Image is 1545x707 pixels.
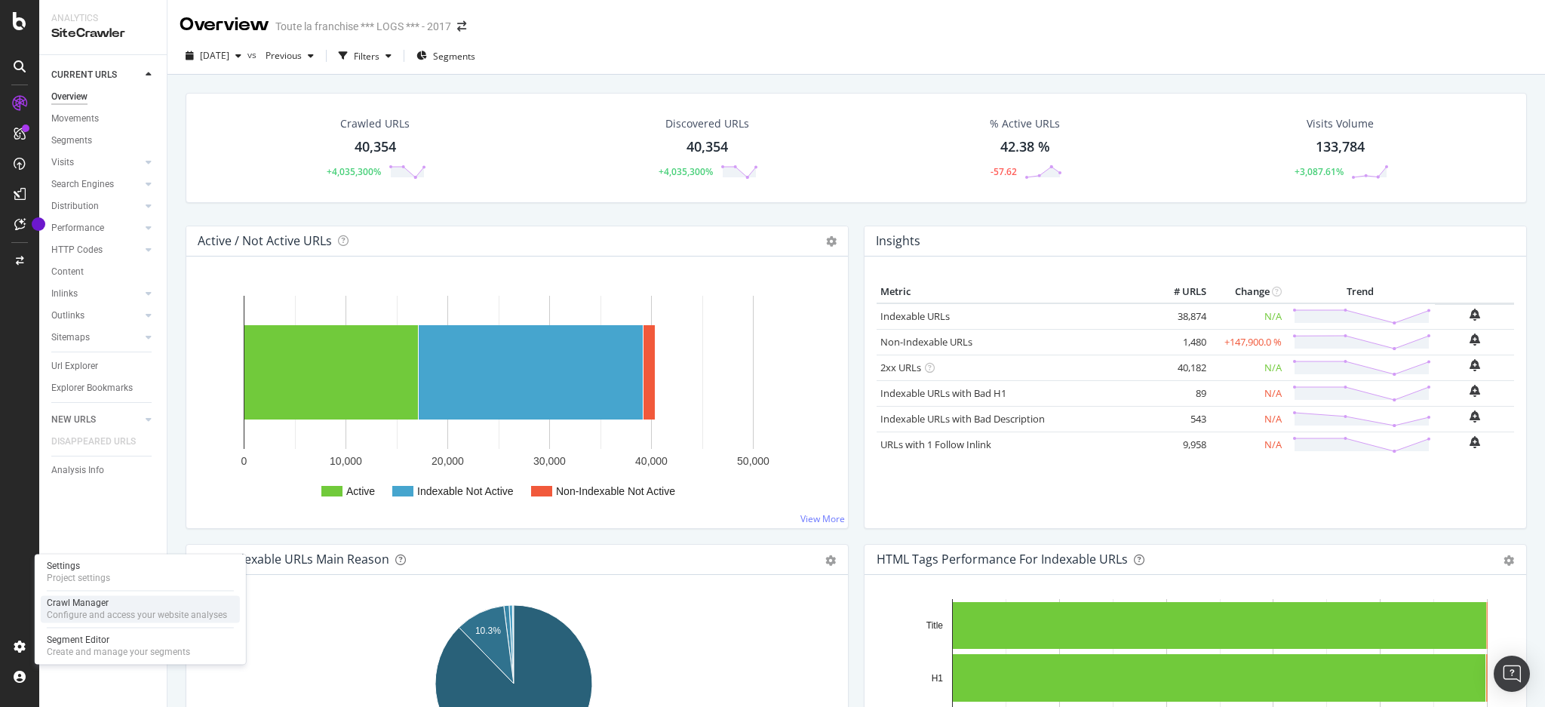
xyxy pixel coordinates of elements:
[51,198,141,214] a: Distribution
[51,358,98,374] div: Url Explorer
[51,308,141,324] a: Outlinks
[990,116,1060,131] div: % Active URLs
[47,560,110,572] div: Settings
[475,626,501,636] text: 10.3%
[659,165,713,178] div: +4,035,300%
[51,434,151,450] a: DISAPPEARED URLS
[51,380,156,396] a: Explorer Bookmarks
[247,48,260,61] span: vs
[826,236,837,247] i: Options
[876,231,920,251] h4: Insights
[275,19,451,34] div: Toute la franchise *** LOGS *** - 2017
[51,463,104,478] div: Analysis Info
[417,485,514,497] text: Indexable Not Active
[51,220,104,236] div: Performance
[47,634,190,646] div: Segment Editor
[51,155,141,171] a: Visits
[1470,334,1480,346] div: bell-plus
[51,286,141,302] a: Inlinks
[354,50,379,63] div: Filters
[51,89,88,105] div: Overview
[1210,329,1285,355] td: +147,900.0 %
[1285,281,1435,303] th: Trend
[1210,281,1285,303] th: Change
[926,620,944,631] text: Title
[51,380,133,396] div: Explorer Bookmarks
[47,597,227,609] div: Crawl Manager
[1316,137,1365,157] div: 133,784
[556,485,675,497] text: Non-Indexable Not Active
[51,242,141,258] a: HTTP Codes
[180,12,269,38] div: Overview
[877,552,1128,567] div: HTML Tags Performance for Indexable URLs
[51,111,99,127] div: Movements
[1504,555,1514,566] div: gear
[932,673,944,684] text: H1
[198,552,389,567] div: Non-Indexable URLs Main Reason
[32,217,45,231] div: Tooltip anchor
[51,412,96,428] div: NEW URLS
[200,49,229,62] span: 2025 Oct. 1st
[330,455,362,467] text: 10,000
[260,44,320,68] button: Previous
[51,330,141,346] a: Sitemaps
[1295,165,1344,178] div: +3,087.61%
[51,198,99,214] div: Distribution
[51,89,156,105] a: Overview
[880,309,950,323] a: Indexable URLs
[1150,303,1210,330] td: 38,874
[880,438,991,451] a: URLs with 1 Follow Inlink
[877,281,1150,303] th: Metric
[41,632,240,659] a: Segment EditorCreate and manage your segments
[410,44,481,68] button: Segments
[1470,359,1480,371] div: bell-plus
[51,434,136,450] div: DISAPPEARED URLS
[1210,432,1285,457] td: N/A
[51,286,78,302] div: Inlinks
[1150,380,1210,406] td: 89
[1494,656,1530,692] div: Open Intercom Messenger
[355,137,396,157] div: 40,354
[51,177,141,192] a: Search Engines
[991,165,1017,178] div: -57.62
[198,281,836,516] svg: A chart.
[51,111,156,127] a: Movements
[51,308,84,324] div: Outlinks
[51,133,92,149] div: Segments
[340,116,410,131] div: Crawled URLs
[1150,406,1210,432] td: 543
[1000,137,1050,157] div: 42.38 %
[686,137,728,157] div: 40,354
[825,555,836,566] div: gear
[800,512,845,525] a: View More
[51,242,103,258] div: HTTP Codes
[665,116,749,131] div: Discovered URLs
[41,595,240,622] a: Crawl ManagerConfigure and access your website analyses
[433,50,475,63] span: Segments
[533,455,566,467] text: 30,000
[47,609,227,621] div: Configure and access your website analyses
[51,133,156,149] a: Segments
[241,455,247,467] text: 0
[880,386,1006,400] a: Indexable URLs with Bad H1
[1210,380,1285,406] td: N/A
[51,463,156,478] a: Analysis Info
[51,220,141,236] a: Performance
[51,264,84,280] div: Content
[51,412,141,428] a: NEW URLS
[180,44,247,68] button: [DATE]
[1150,432,1210,457] td: 9,958
[51,264,156,280] a: Content
[880,361,921,374] a: 2xx URLs
[880,335,972,349] a: Non-Indexable URLs
[1307,116,1374,131] div: Visits Volume
[457,21,466,32] div: arrow-right-arrow-left
[1150,355,1210,380] td: 40,182
[346,485,375,497] text: Active
[260,49,302,62] span: Previous
[1470,436,1480,448] div: bell-plus
[198,231,332,251] h4: Active / Not Active URLs
[51,358,156,374] a: Url Explorer
[1470,385,1480,397] div: bell-plus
